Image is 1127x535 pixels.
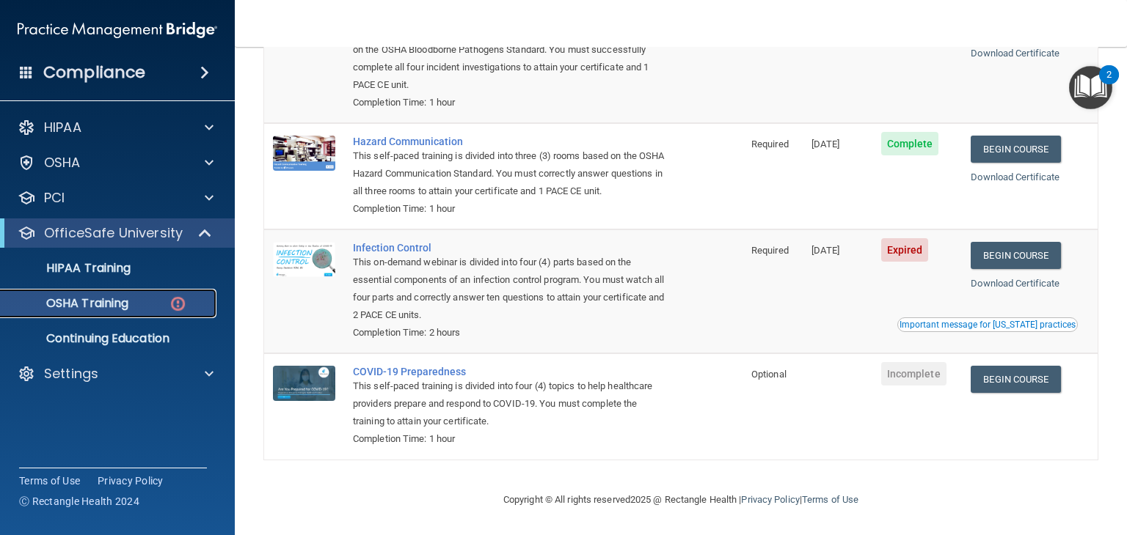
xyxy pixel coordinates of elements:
a: COVID-19 Preparedness [353,366,669,377]
a: Privacy Policy [98,473,164,488]
div: This self-paced training is divided into three (3) rooms based on the OSHA Hazard Communication S... [353,147,669,200]
span: Optional [751,369,787,380]
p: OSHA [44,154,81,171]
span: Incomplete [881,362,947,385]
a: Download Certificate [971,278,1059,289]
a: Privacy Policy [741,494,799,505]
img: danger-circle.6113f641.png [169,295,187,313]
a: Settings [18,365,214,383]
div: This self-paced training is divided into four (4) topics to help healthcare providers prepare and... [353,377,669,430]
p: Settings [44,365,98,383]
p: HIPAA [44,119,81,136]
a: Download Certificate [971,48,1059,59]
span: Complete [881,132,939,155]
div: 2 [1106,75,1112,94]
span: Required [751,139,789,150]
a: Begin Course [971,136,1060,163]
a: OSHA [18,154,214,171]
div: Completion Time: 2 hours [353,324,669,342]
div: Completion Time: 1 hour [353,430,669,448]
img: PMB logo [18,15,217,45]
p: PCI [44,189,65,207]
div: This self-paced training is divided into four (4) exposure incidents based on the OSHA Bloodborne... [353,23,669,94]
a: Terms of Use [802,494,858,505]
h4: Compliance [43,62,145,83]
div: Copyright © All rights reserved 2025 @ Rectangle Health | | [413,476,949,523]
p: Continuing Education [10,331,210,346]
div: Important message for [US_STATE] practices [900,320,1076,329]
span: Required [751,245,789,256]
a: Terms of Use [19,473,80,488]
a: OfficeSafe University [18,224,213,242]
div: Completion Time: 1 hour [353,94,669,111]
div: This on-demand webinar is divided into four (4) parts based on the essential components of an inf... [353,254,669,324]
a: Begin Course [971,366,1060,393]
a: Begin Course [971,242,1060,269]
a: PCI [18,189,214,207]
button: Open Resource Center, 2 new notifications [1069,66,1112,109]
p: OSHA Training [10,296,128,311]
p: OfficeSafe University [44,224,183,242]
p: HIPAA Training [10,261,131,276]
a: Hazard Communication [353,136,669,147]
span: Expired [881,238,929,262]
a: HIPAA [18,119,214,136]
iframe: Drift Widget Chat Controller [874,439,1109,497]
div: Completion Time: 1 hour [353,200,669,218]
span: [DATE] [811,245,839,256]
a: Download Certificate [971,171,1059,182]
span: [DATE] [811,139,839,150]
span: Ⓒ Rectangle Health 2024 [19,494,139,509]
a: Infection Control [353,242,669,254]
button: Read this if you are a dental practitioner in the state of CA [897,317,1078,332]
